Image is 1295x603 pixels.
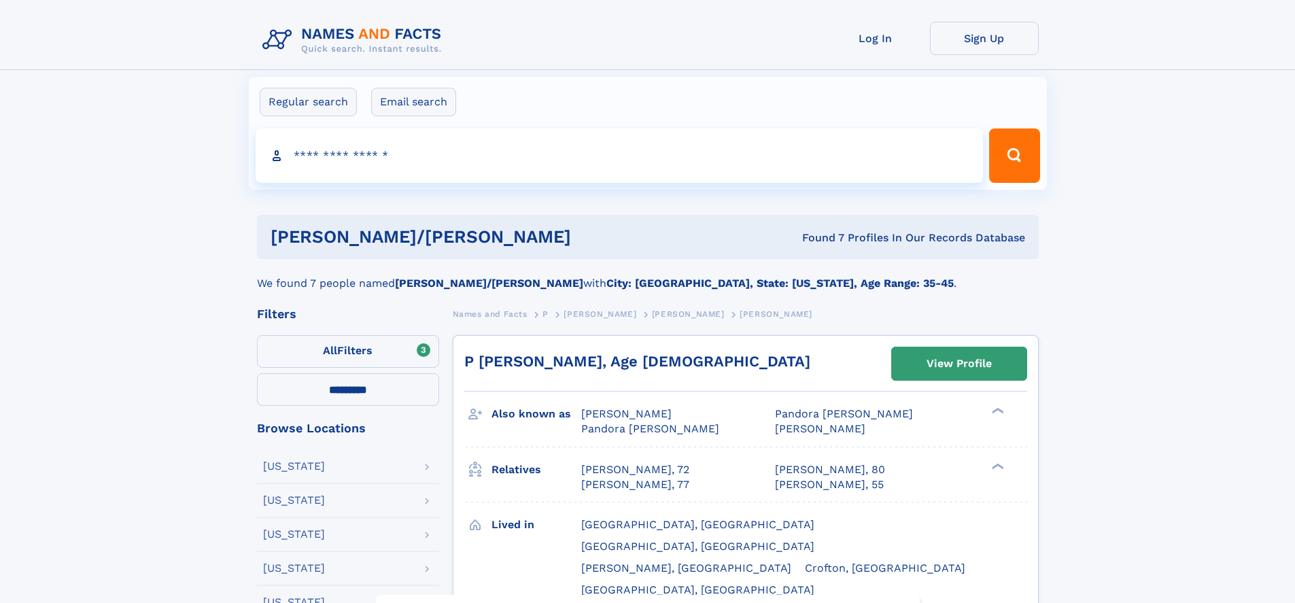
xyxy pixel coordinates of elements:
span: [GEOGRAPHIC_DATA], [GEOGRAPHIC_DATA] [581,583,814,596]
a: [PERSON_NAME] [564,305,636,322]
a: Names and Facts [453,305,528,322]
div: ❯ [988,462,1005,470]
span: [GEOGRAPHIC_DATA], [GEOGRAPHIC_DATA] [581,518,814,531]
a: [PERSON_NAME], 80 [775,462,885,477]
h3: Relatives [491,458,581,481]
div: [US_STATE] [263,495,325,506]
span: [PERSON_NAME] [564,309,636,319]
span: [PERSON_NAME] [581,407,672,420]
a: [PERSON_NAME], 77 [581,477,689,492]
a: P [542,305,549,322]
div: Filters [257,308,439,320]
span: [GEOGRAPHIC_DATA], [GEOGRAPHIC_DATA] [581,540,814,553]
div: Found 7 Profiles In Our Records Database [687,230,1025,245]
span: P [542,309,549,319]
a: [PERSON_NAME] [652,305,725,322]
a: View Profile [892,347,1026,380]
input: search input [256,128,984,183]
span: [PERSON_NAME] [775,422,865,435]
a: Log In [821,22,930,55]
a: [PERSON_NAME], 72 [581,462,689,477]
div: [US_STATE] [263,461,325,472]
div: View Profile [927,348,992,379]
div: Browse Locations [257,422,439,434]
div: We found 7 people named with . [257,259,1039,292]
span: [PERSON_NAME] [652,309,725,319]
span: Pandora [PERSON_NAME] [775,407,913,420]
label: Filters [257,335,439,368]
span: Crofton, [GEOGRAPHIC_DATA] [805,562,965,574]
span: [PERSON_NAME] [740,309,812,319]
b: City: [GEOGRAPHIC_DATA], State: [US_STATE], Age Range: 35-45 [606,277,954,290]
img: Logo Names and Facts [257,22,453,58]
span: [PERSON_NAME], [GEOGRAPHIC_DATA] [581,562,791,574]
label: Email search [371,88,456,116]
h1: [PERSON_NAME]/[PERSON_NAME] [271,228,687,245]
div: ❯ [988,407,1005,415]
label: Regular search [260,88,357,116]
h3: Lived in [491,513,581,536]
span: Pandora [PERSON_NAME] [581,422,719,435]
a: Sign Up [930,22,1039,55]
b: [PERSON_NAME]/[PERSON_NAME] [395,277,583,290]
div: [US_STATE] [263,563,325,574]
div: [US_STATE] [263,529,325,540]
a: P [PERSON_NAME], Age [DEMOGRAPHIC_DATA] [464,353,810,370]
button: Search Button [989,128,1039,183]
span: All [323,344,337,357]
h3: Also known as [491,402,581,426]
a: [PERSON_NAME], 55 [775,477,884,492]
